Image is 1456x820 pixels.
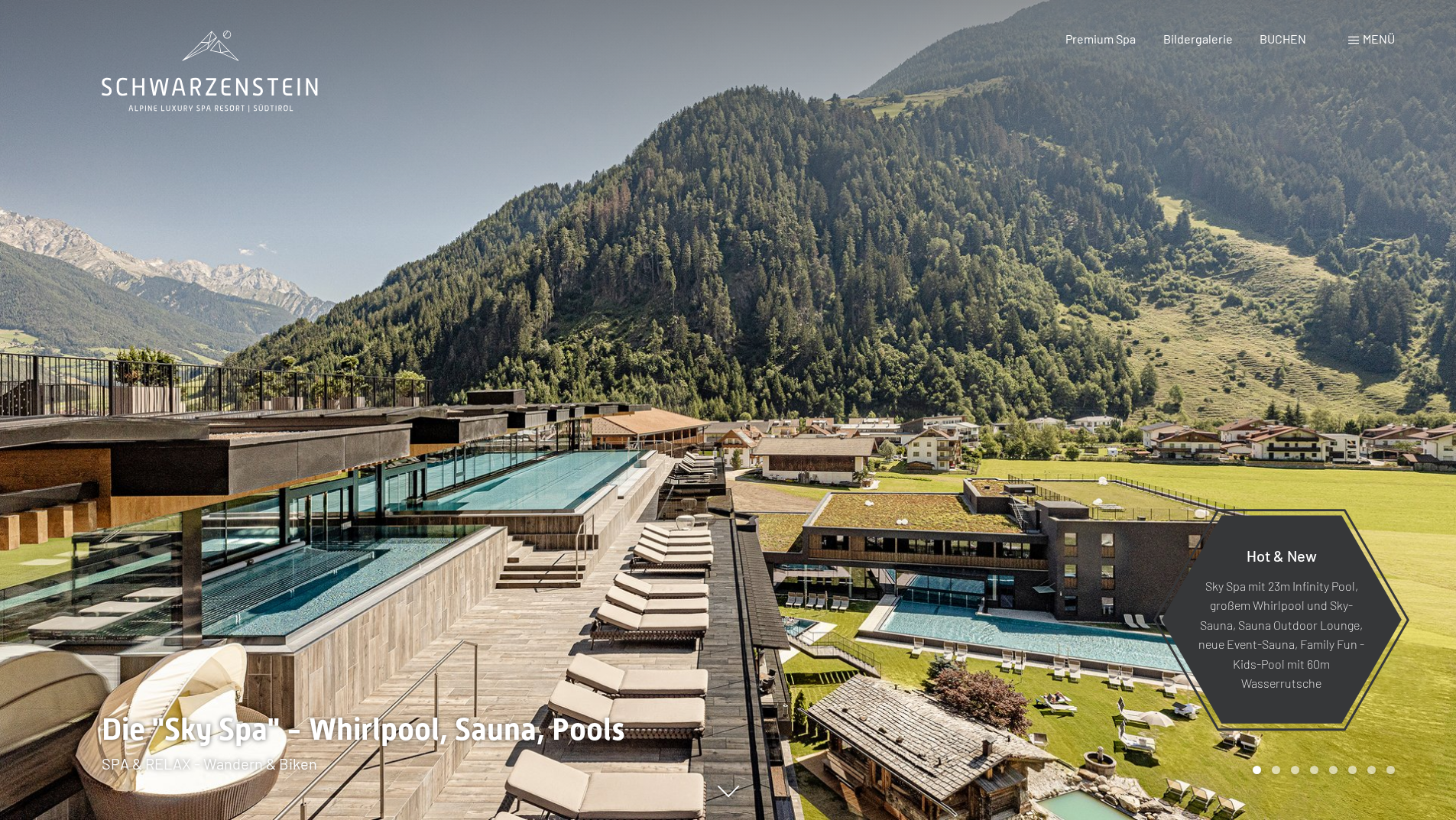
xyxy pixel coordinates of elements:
div: Carousel Page 1 (Current Slide) [1253,766,1261,774]
a: Hot & New Sky Spa mit 23m Infinity Pool, großem Whirlpool und Sky-Sauna, Sauna Outdoor Lounge, ne... [1160,514,1402,724]
div: Carousel Page 5 [1329,766,1338,774]
div: Carousel Page 7 [1367,766,1376,774]
div: Carousel Page 2 [1272,766,1280,774]
div: Carousel Pagination [1247,766,1395,774]
span: Menü [1363,31,1395,46]
a: BUCHEN [1260,31,1306,46]
div: Carousel Page 6 [1348,766,1357,774]
a: Premium Spa [1065,31,1136,46]
div: Carousel Page 4 [1310,766,1318,774]
p: Sky Spa mit 23m Infinity Pool, großem Whirlpool und Sky-Sauna, Sauna Outdoor Lounge, neue Event-S... [1198,575,1364,693]
div: Carousel Page 3 [1291,766,1299,774]
div: Carousel Page 8 [1386,766,1395,774]
span: Hot & New [1247,546,1317,564]
a: Bildergalerie [1163,31,1233,46]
